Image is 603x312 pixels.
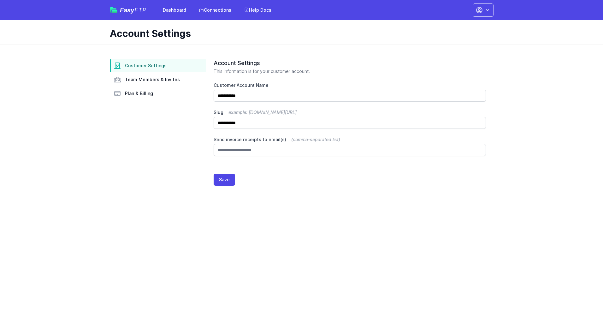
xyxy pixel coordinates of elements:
a: Connections [195,4,235,16]
a: Plan & Billing [110,87,206,100]
h2: Account Settings [214,59,486,67]
label: Slug [214,109,486,116]
label: Customer Account Name [214,82,486,88]
a: EasyFTP [110,7,146,13]
span: Customer Settings [125,63,167,69]
span: FTP [134,6,146,14]
img: easyftp_logo.png [110,7,117,13]
span: Team Members & Invites [125,76,180,83]
span: (comma-separated list) [291,137,340,142]
span: Easy [120,7,146,13]
label: Send invoice receipts to email(s) [214,136,486,143]
h1: Account Settings [110,28,488,39]
p: This information is for your customer account. [214,68,486,75]
a: Team Members & Invites [110,73,206,86]
span: example: [DOMAIN_NAME][URL] [228,110,297,115]
a: Customer Settings [110,59,206,72]
span: Plan & Billing [125,90,153,97]
a: Dashboard [159,4,190,16]
a: Help Docs [240,4,275,16]
button: Save [214,174,235,186]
